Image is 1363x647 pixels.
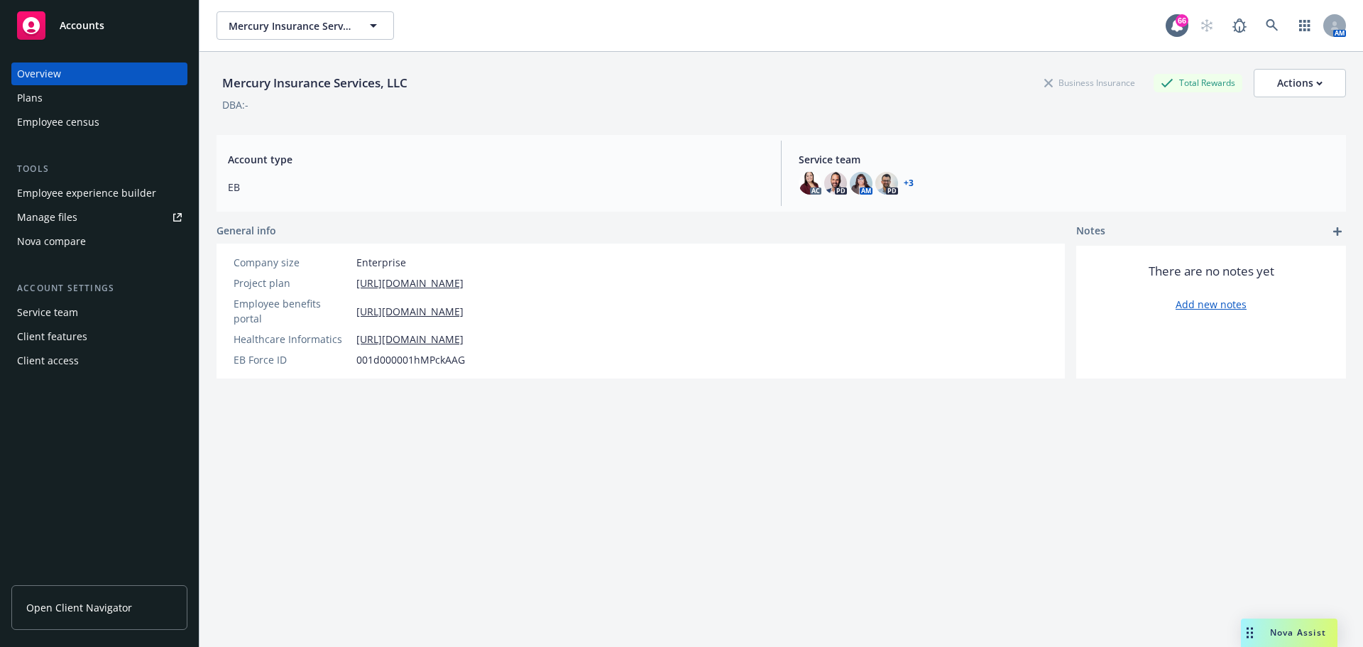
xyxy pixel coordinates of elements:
a: Start snowing [1193,11,1221,40]
div: Plans [17,87,43,109]
div: Manage files [17,206,77,229]
a: Plans [11,87,187,109]
a: [URL][DOMAIN_NAME] [356,304,464,319]
span: Service team [799,152,1335,167]
img: photo [850,172,872,195]
a: Overview [11,62,187,85]
a: Employee experience builder [11,182,187,205]
span: Account type [228,152,764,167]
a: Manage files [11,206,187,229]
div: Tools [11,162,187,176]
a: [URL][DOMAIN_NAME] [356,332,464,347]
img: photo [875,172,898,195]
span: Accounts [60,20,104,31]
div: Actions [1277,70,1323,97]
a: Client features [11,325,187,348]
div: Project plan [234,276,351,290]
div: Healthcare Informatics [234,332,351,347]
span: Notes [1076,223,1105,240]
a: [URL][DOMAIN_NAME] [356,276,464,290]
div: DBA: - [222,97,248,112]
div: Drag to move [1241,619,1259,647]
button: Mercury Insurance Services, LLC [217,11,394,40]
img: photo [824,172,847,195]
a: Nova compare [11,230,187,253]
a: Search [1258,11,1286,40]
div: Client access [17,349,79,372]
div: Total Rewards [1154,74,1242,92]
div: Overview [17,62,61,85]
div: 66 [1176,14,1188,27]
span: 001d000001hMPckAAG [356,352,465,367]
div: Client features [17,325,87,348]
img: photo [799,172,821,195]
a: Client access [11,349,187,372]
button: Actions [1254,69,1346,97]
a: +3 [904,179,914,187]
span: General info [217,223,276,238]
div: Company size [234,255,351,270]
span: EB [228,180,764,195]
a: Add new notes [1176,297,1247,312]
span: Open Client Navigator [26,600,132,615]
a: Service team [11,301,187,324]
div: Business Insurance [1037,74,1142,92]
div: Employee census [17,111,99,134]
span: Mercury Insurance Services, LLC [229,18,351,33]
a: Switch app [1291,11,1319,40]
a: Employee census [11,111,187,134]
div: Nova compare [17,230,86,253]
a: Report a Bug [1225,11,1254,40]
a: add [1329,223,1346,240]
div: EB Force ID [234,352,351,367]
div: Service team [17,301,78,324]
span: There are no notes yet [1149,263,1274,280]
span: Enterprise [356,255,406,270]
span: Nova Assist [1270,626,1326,638]
div: Employee experience builder [17,182,156,205]
div: Mercury Insurance Services, LLC [217,74,413,92]
div: Account settings [11,281,187,295]
button: Nova Assist [1241,619,1337,647]
div: Employee benefits portal [234,296,351,326]
a: Accounts [11,6,187,45]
